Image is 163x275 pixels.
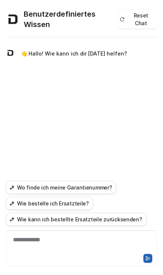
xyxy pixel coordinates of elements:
button: Reset Chat [117,10,157,28]
img: Widget [6,12,20,27]
button: Wo finde ich meine Garantienummer? [6,181,116,194]
img: Widget [6,48,15,57]
p: 👋 Hallo! Wie kann ich dir [DATE] helfen? [21,49,127,58]
h2: Benutzerdefiniertes Wissen [24,9,118,30]
button: Wie bestelle ich Ersatzteile? [6,197,93,210]
button: Wie kann ich bestellte Ersatzteile zurücksenden? [6,213,146,226]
